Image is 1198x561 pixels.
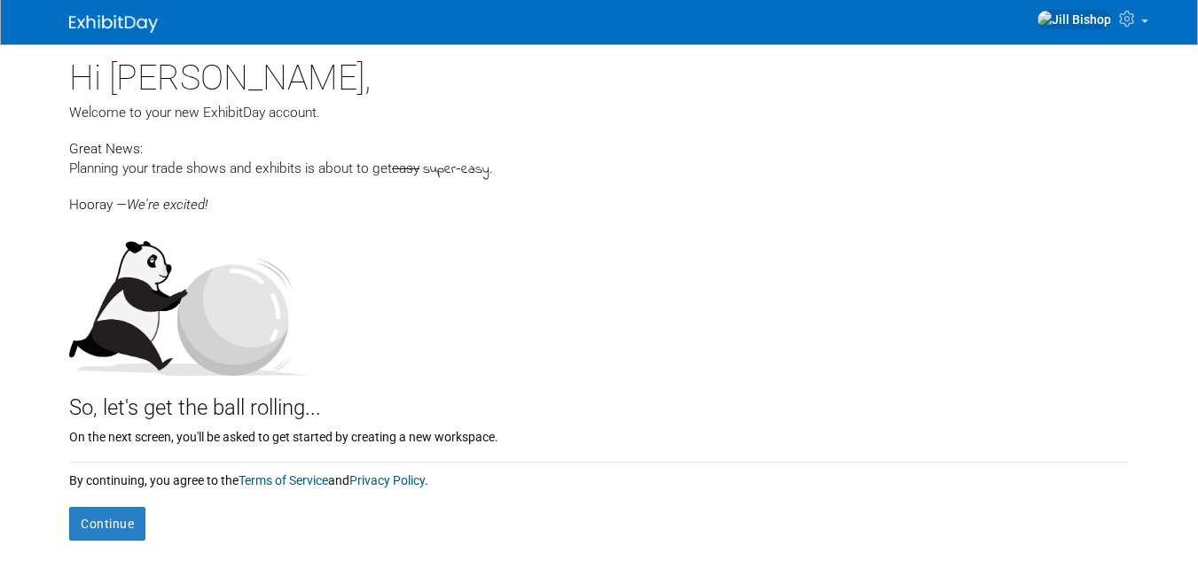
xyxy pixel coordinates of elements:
span: super-easy [423,160,489,180]
img: ExhibitDay [69,15,158,33]
div: Great News: [69,138,1129,159]
div: On the next screen, you'll be asked to get started by creating a new workspace. [69,424,1129,446]
a: Terms of Service [239,473,328,487]
div: So, let's get the ball rolling... [69,376,1129,424]
img: Let's get the ball rolling [69,223,309,376]
img: Jill Bishop [1037,10,1112,29]
button: Continue [69,507,145,541]
div: Planning your trade shows and exhibits is about to get . [69,159,1129,180]
div: Hooray — [69,180,1129,214]
div: By continuing, you agree to the and . [69,463,1129,489]
div: Welcome to your new ExhibitDay account. [69,103,1129,122]
div: Hi [PERSON_NAME], [69,44,1129,103]
span: We're excited! [127,197,207,213]
a: Privacy Policy [349,473,425,487]
span: easy [392,160,419,176]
